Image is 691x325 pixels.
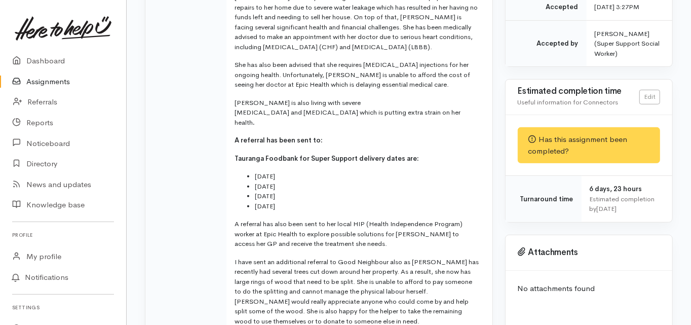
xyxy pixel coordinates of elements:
[639,90,660,104] a: Edit
[587,20,672,66] td: [PERSON_NAME] (Super Support Social Worker)
[518,247,660,258] h3: Attachments
[235,136,323,145] span: A referral has been sent to:
[12,228,114,242] h6: Profile
[506,20,587,66] td: Accepted by
[518,87,639,96] h3: Estimated completion time
[255,191,480,201] li: [DATE]
[255,182,480,192] li: [DATE]
[518,98,619,106] span: Useful information for Connectors
[255,201,480,211] li: [DATE]
[235,60,480,90] p: She has also been advised that she requires [MEDICAL_DATA] injections for her ongoing health. Unf...
[253,118,255,127] span: .
[506,176,582,222] td: Turnaround time
[518,127,660,163] div: Has this assignment been completed?
[12,301,114,314] h6: Settings
[255,171,480,182] li: [DATE]
[235,98,480,128] p: [PERSON_NAME] is also living with severe [MEDICAL_DATA] and [MEDICAL_DATA] which is putting extra...
[235,154,419,163] span: Tauranga Foodbank for Super Support delivery dates are:
[590,185,642,193] span: 6 days, 23 hours
[597,204,617,213] time: [DATE]
[590,194,660,214] div: Estimated completion by
[518,283,660,295] p: No attachments found
[595,3,640,11] time: [DATE] 3:27PM
[235,219,480,249] p: A referral has also been sent to her local HIP (Health Independence Program) worker at Epic Healt...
